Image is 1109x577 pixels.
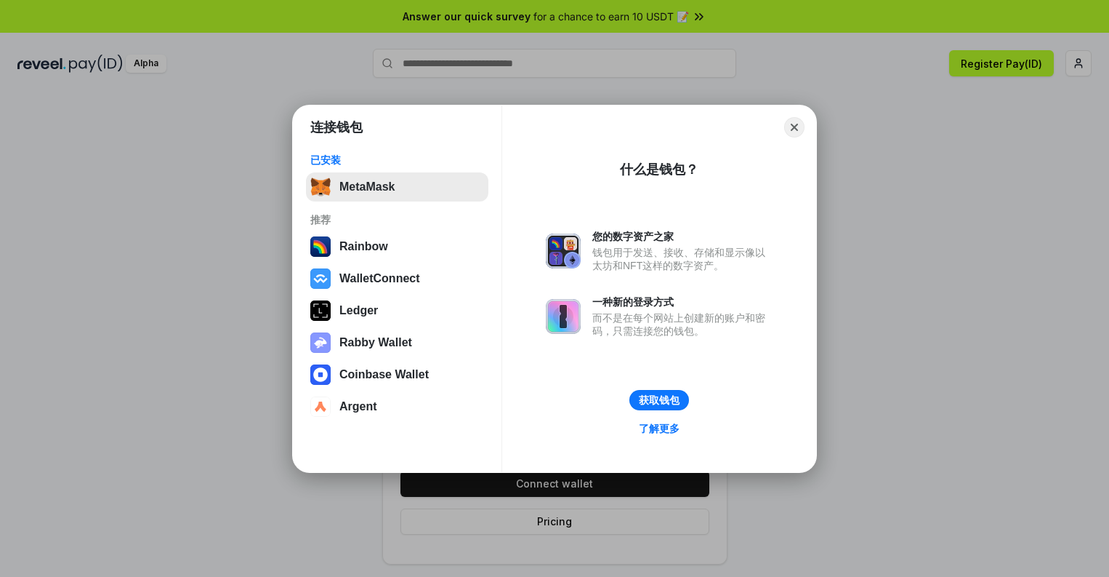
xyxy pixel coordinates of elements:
div: Argent [339,400,377,413]
img: svg+xml,%3Csvg%20fill%3D%22none%22%20height%3D%2233%22%20viewBox%3D%220%200%2035%2033%22%20width%... [310,177,331,197]
img: svg+xml,%3Csvg%20xmlns%3D%22http%3A%2F%2Fwww.w3.org%2F2000%2Fsvg%22%20width%3D%2228%22%20height%3... [310,301,331,321]
img: svg+xml,%3Csvg%20xmlns%3D%22http%3A%2F%2Fwww.w3.org%2F2000%2Fsvg%22%20fill%3D%22none%22%20viewBox... [310,333,331,353]
div: 已安装 [310,154,484,167]
div: 推荐 [310,213,484,226]
img: svg+xml,%3Csvg%20width%3D%2228%22%20height%3D%2228%22%20viewBox%3D%220%200%2028%2028%22%20fill%3D... [310,268,331,289]
button: Coinbase Wallet [306,360,488,389]
div: 钱包用于发送、接收、存储和显示像以太坊和NFT这样的数字资产。 [592,246,773,272]
div: Ledger [339,304,378,317]
button: Argent [306,392,488,421]
button: WalletConnect [306,264,488,293]
div: MetaMask [339,180,395,194]
div: Rabby Wallet [339,336,412,349]
img: svg+xml,%3Csvg%20xmlns%3D%22http%3A%2F%2Fwww.w3.org%2F2000%2Fsvg%22%20fill%3D%22none%22%20viewBox... [546,234,581,268]
img: svg+xml,%3Csvg%20xmlns%3D%22http%3A%2F%2Fwww.w3.org%2F2000%2Fsvg%22%20fill%3D%22none%22%20viewBox... [546,299,581,334]
a: 了解更多 [630,419,688,438]
button: MetaMask [306,172,488,202]
div: Coinbase Wallet [339,368,429,381]
button: Rabby Wallet [306,328,488,357]
div: 一种新的登录方式 [592,295,773,309]
div: 了解更多 [639,422,679,435]
button: Ledger [306,296,488,325]
div: Rainbow [339,240,388,253]
img: svg+xml,%3Csvg%20width%3D%2228%22%20height%3D%2228%22%20viewBox%3D%220%200%2028%2028%22%20fill%3D... [310,365,331,385]
button: 获取钱包 [629,390,689,410]
div: 什么是钱包？ [620,161,698,178]
img: svg+xml,%3Csvg%20width%3D%22120%22%20height%3D%22120%22%20viewBox%3D%220%200%20120%20120%22%20fil... [310,236,331,257]
div: 获取钱包 [639,394,679,407]
button: Rainbow [306,232,488,261]
div: WalletConnect [339,272,420,285]
div: 而不是在每个网站上创建新的账户和密码，只需连接您的钱包。 [592,311,773,338]
img: svg+xml,%3Csvg%20width%3D%2228%22%20height%3D%2228%22%20viewBox%3D%220%200%2028%2028%22%20fill%3D... [310,397,331,417]
button: Close [784,117,804,138]
div: 您的数字资产之家 [592,230,773,243]
h1: 连接钱包 [310,119,363,136]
